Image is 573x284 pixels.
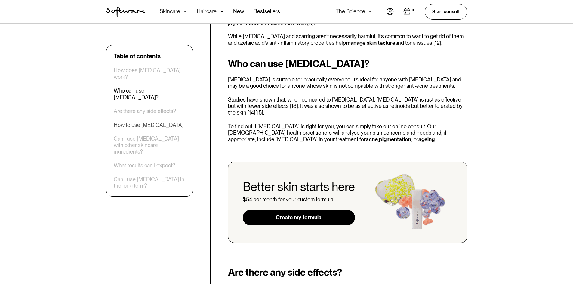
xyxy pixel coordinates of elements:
a: How does [MEDICAL_DATA] work? [114,67,185,80]
p: While [MEDICAL_DATA] and scarring aren’t necessarily harmful, it’s common to want to get rid of t... [228,33,467,46]
p: [MEDICAL_DATA] is suitable for practically everyone. It’s ideal for anyone with [MEDICAL_DATA] an... [228,76,467,89]
div: $54 per month for your custom formula [243,196,355,203]
a: Start consult [425,4,467,19]
a: home [106,7,145,17]
a: What results can I expect? [114,162,175,169]
a: Who can use [MEDICAL_DATA]? [114,87,185,100]
img: arrow down [220,8,223,14]
div: Better skin starts here [243,179,355,194]
a: Can I use [MEDICAL_DATA] with other skincare ingredients? [114,135,185,155]
a: acne [366,136,378,142]
div: Table of contents [114,53,161,60]
p: Studies have shown that, when compared to [MEDICAL_DATA], [MEDICAL_DATA] is just as effective but... [228,96,467,116]
h2: Are there any side effects? [228,267,467,278]
h2: Who can use [MEDICAL_DATA]? [228,58,467,69]
a: manage skin texture [346,40,395,46]
a: Create my formula [243,210,355,225]
a: Can I use [MEDICAL_DATA] in the long term? [114,176,185,189]
a: How to use [MEDICAL_DATA] [114,121,183,128]
div: The Science [336,8,365,14]
div: Skincare [160,8,180,14]
img: Software Logo [106,7,145,17]
a: pigmentation [379,136,411,142]
div: Haircare [197,8,217,14]
img: arrow down [184,8,187,14]
img: arrow down [369,8,372,14]
p: To find out if [MEDICAL_DATA] is right for you, you can simply take our online consult. Our [DEMO... [228,123,467,143]
a: Open empty cart [403,8,415,16]
a: ageing [418,136,435,142]
div: 0 [411,8,415,13]
a: Are there any side effects? [114,108,176,114]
